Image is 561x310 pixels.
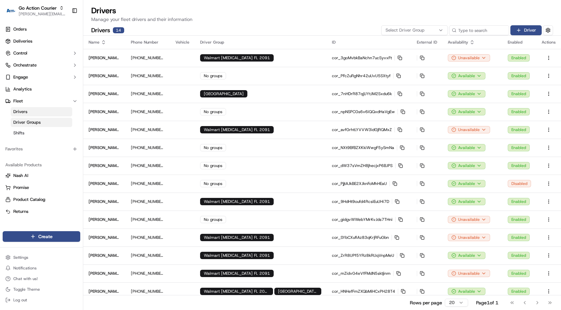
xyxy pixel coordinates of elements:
div: Enabled [508,252,530,259]
span: Engage [13,74,28,80]
p: [PERSON_NAME] [89,253,120,258]
a: 💻API Documentation [54,146,110,158]
a: Product Catalog [5,197,78,203]
span: Walmart [MEDICAL_DATA] FL 2091 [204,199,270,204]
p: [PHONE_NUMBER] [131,181,165,186]
span: Returns [13,209,28,215]
span: Create [38,233,53,240]
button: Promise [3,182,80,193]
span: Product Catalog [13,197,45,203]
div: Enabled [508,198,530,205]
input: Type to search [449,25,509,35]
p: [PHONE_NUMBER] [131,73,165,78]
p: cor_mZidvG4eVfFMdN5sktjinm [332,271,406,276]
p: [PHONE_NUMBER] [131,55,165,61]
span: [PERSON_NAME] [21,103,54,108]
p: [PHONE_NUMBER] [131,235,165,240]
p: [PERSON_NAME] [89,127,120,132]
span: Shifts [13,130,24,136]
span: Walmart [MEDICAL_DATA] FL 2091 [204,127,270,132]
button: Control [3,48,80,59]
p: [PHONE_NUMBER] [131,163,165,168]
p: [PHONE_NUMBER] [131,109,165,114]
button: Unavailable [448,270,490,277]
div: 💻 [56,149,62,155]
span: Notifications [13,265,37,271]
button: Available [448,180,485,187]
button: [PERSON_NAME][EMAIL_ADDRESS][DOMAIN_NAME] [19,11,66,17]
button: Available [448,252,485,259]
div: Enabled [508,72,530,79]
div: Available [448,90,485,97]
p: [PERSON_NAME] [89,289,120,294]
button: Settings [3,253,80,262]
a: Nash AI [5,173,78,179]
a: Orders [3,24,80,35]
div: Available [448,198,485,205]
span: • [55,121,58,126]
button: Product Catalog [3,194,80,205]
a: Powered byPylon [47,165,81,170]
span: Driver Groups [13,119,41,125]
img: 1736555255976-a54dd68f-1ca7-489b-9aae-adbdc363a1c4 [7,64,19,76]
p: cor_gidgvWWebYMrKvJds7THni [332,217,406,222]
div: Start new chat [30,64,109,70]
button: Fleet [3,96,80,106]
div: 14 [113,27,124,33]
button: Returns [3,206,80,217]
span: Walmart [MEDICAL_DATA] FL 2091 [204,271,270,276]
button: Available [448,162,485,169]
p: [PERSON_NAME] [89,235,120,240]
button: Unavailable [448,126,490,133]
span: Select Driver Group [386,27,424,33]
div: ID [332,40,406,45]
span: [PERSON_NAME] [21,121,54,126]
img: 4988371391238_9404d814bf3eb2409008_72.png [14,64,26,76]
button: Available [448,72,485,79]
button: Go Action CourierGo Action Courier[PERSON_NAME][EMAIL_ADDRESS][DOMAIN_NAME] [3,3,69,19]
div: Enabled [508,126,530,133]
a: Analytics [3,84,80,94]
button: Go Action Courier [19,5,57,11]
a: Driver Groups [11,118,72,127]
a: Promise [5,185,78,191]
p: [PERSON_NAME] [89,91,120,96]
p: Welcome 👋 [7,27,121,37]
span: [DATE] [59,103,73,108]
span: Deliveries [13,38,32,44]
span: • [55,103,58,108]
div: Disabled [508,180,531,187]
h1: Drivers [91,5,553,16]
div: Phone Number [131,40,165,45]
div: Enabled [508,270,530,277]
div: No groups [200,216,226,223]
span: Promise [13,185,29,191]
div: Availability [448,40,497,45]
button: See all [103,85,121,93]
div: External ID [417,40,437,45]
div: Name [89,40,120,45]
p: [PERSON_NAME] [89,145,120,150]
button: Nash AI [3,170,80,181]
div: Available [448,288,485,295]
p: Manage your fleet drivers and their information [91,16,553,23]
div: Enabled [508,144,530,151]
div: Unavailable [448,54,490,62]
button: Available [448,108,485,115]
p: cor_dW37sVmZH8jhecjxP6BJPS [332,163,406,168]
p: [PHONE_NUMBER] [131,271,165,276]
div: Actions [542,40,556,45]
p: cor_npNSPCGs6v6iQQxdHaVgEw [332,109,406,114]
button: Toggle Theme [3,285,80,294]
p: [PERSON_NAME] [89,271,120,276]
p: cor_SYbCXufiAz83qKrjRFuGbn [332,235,406,240]
div: Enabled [508,108,530,115]
img: 1736555255976-a54dd68f-1ca7-489b-9aae-adbdc363a1c4 [13,103,19,109]
button: Unavailable [448,234,490,241]
div: We're available if you need us! [30,70,92,76]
